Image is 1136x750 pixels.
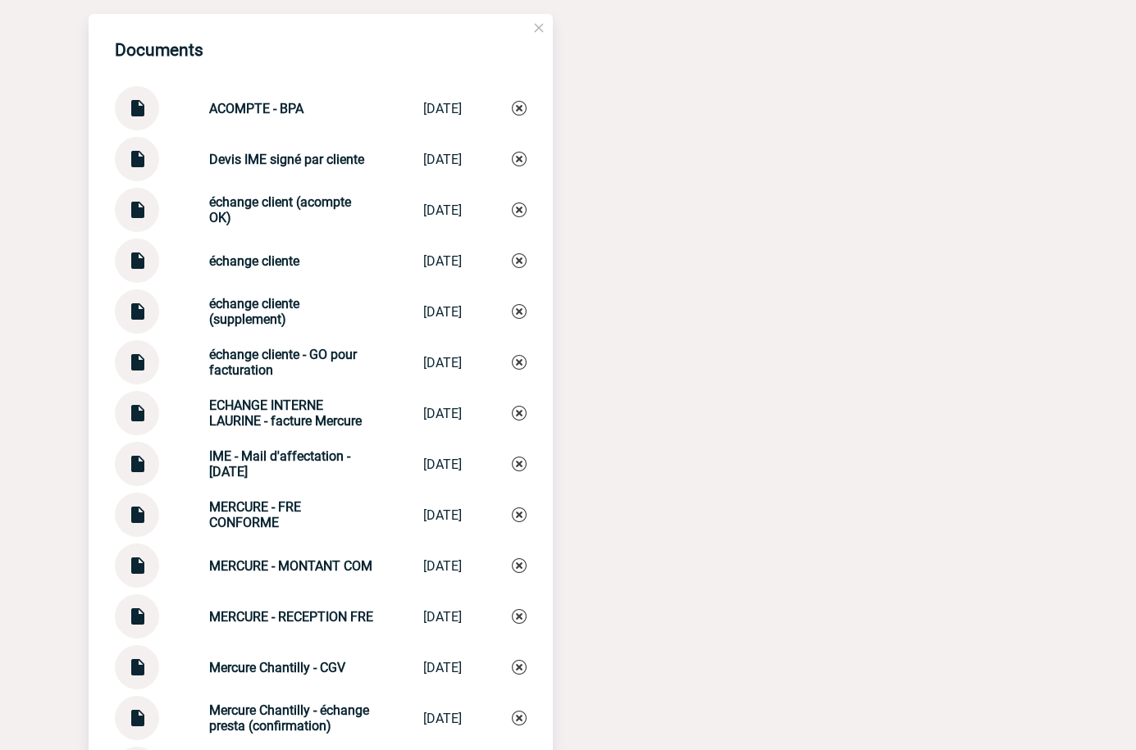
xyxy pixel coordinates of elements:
strong: MERCURE - MONTANT COM [209,558,372,574]
div: [DATE] [423,711,462,726]
strong: échange cliente - GO pour facturation [209,347,357,378]
img: Supprimer [512,711,527,725]
img: Supprimer [512,253,527,268]
img: Supprimer [512,355,527,370]
div: [DATE] [423,152,462,167]
div: [DATE] [423,101,462,116]
div: [DATE] [423,660,462,675]
img: Supprimer [512,507,527,522]
div: [DATE] [423,304,462,320]
img: Supprimer [512,660,527,675]
img: Supprimer [512,406,527,420]
strong: ACOMPTE - BPA [209,101,303,116]
strong: Devis IME signé par cliente [209,152,364,167]
strong: échange cliente (supplement) [209,296,299,327]
strong: MERCURE - RECEPTION FRE [209,609,373,625]
strong: ECHANGE INTERNE LAURINE - facture Mercure [209,398,362,429]
img: Supprimer [512,101,527,116]
strong: Mercure Chantilly - échange presta (confirmation) [209,702,369,734]
img: Supprimer [512,457,527,471]
div: [DATE] [423,457,462,472]
h4: Documents [115,40,203,60]
img: Supprimer [512,202,527,217]
div: [DATE] [423,609,462,625]
div: [DATE] [423,558,462,574]
strong: MERCURE - FRE CONFORME [209,499,301,530]
strong: échange client (acompte OK) [209,194,351,225]
strong: IME - Mail d'affectation - [DATE] [209,448,350,480]
img: Supprimer [512,152,527,166]
div: [DATE] [423,253,462,269]
strong: Mercure Chantilly - CGV [209,660,345,675]
img: Supprimer [512,304,527,319]
div: [DATE] [423,406,462,421]
div: [DATE] [423,507,462,523]
img: close.png [532,20,546,35]
img: Supprimer [512,558,527,573]
div: [DATE] [423,202,462,218]
img: Supprimer [512,609,527,624]
strong: échange cliente [209,253,299,269]
div: [DATE] [423,355,462,370]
